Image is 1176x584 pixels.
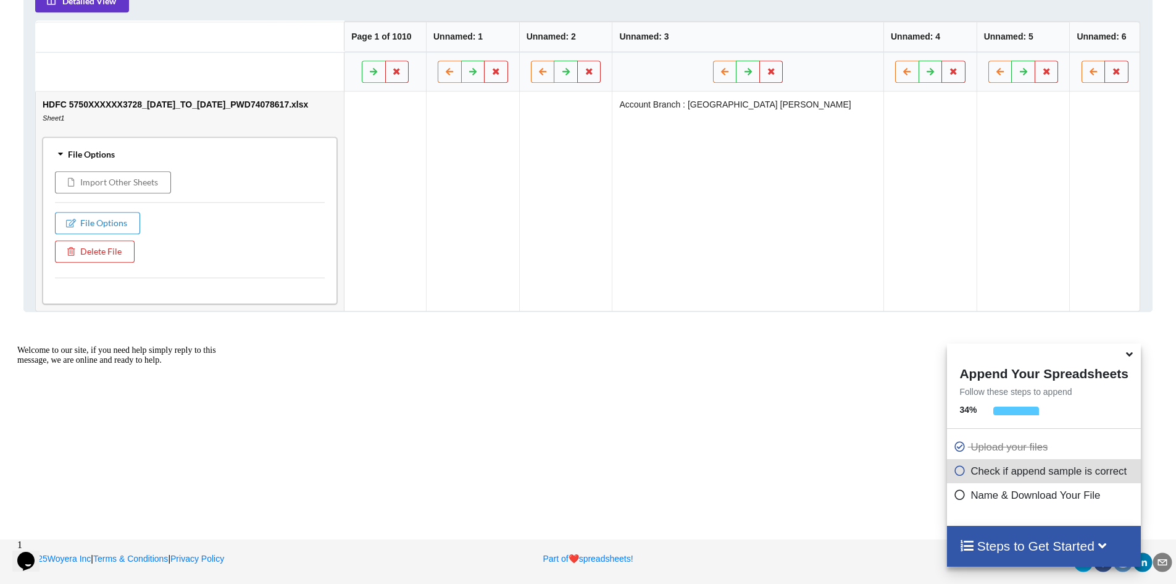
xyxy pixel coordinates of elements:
iframe: chat widget [12,535,52,572]
a: Privacy Policy [170,554,224,564]
p: Name & Download Your File [953,488,1137,503]
a: 2025Woyera Inc [14,554,91,564]
div: linkedin [1133,552,1153,572]
span: Welcome to our site, if you need help simply reply to this message, we are online and ready to help. [5,5,204,24]
th: Page 1 of 1010 [344,22,427,52]
th: Unnamed: 4 [883,22,977,52]
button: File Options [55,212,140,234]
div: facebook [1093,552,1113,572]
button: Delete File [55,240,135,263]
td: Account Branch : [GEOGRAPHIC_DATA] [PERSON_NAME] [612,91,884,311]
h4: Steps to Get Started [959,538,1128,554]
p: | | [14,552,386,565]
a: Terms & Conditions [93,554,168,564]
p: Upload your files [953,439,1137,455]
th: Unnamed: 2 [519,22,612,52]
button: Import Other Sheets [55,171,171,193]
i: Sheet1 [43,114,64,122]
th: Unnamed: 1 [426,22,519,52]
div: File Options [46,141,333,167]
div: reddit [1113,552,1133,572]
span: heart [569,554,579,564]
p: Check if append sample is correct [953,463,1137,479]
td: HDFC 5750XXXXXX3728_[DATE]_TO_[DATE]_PWD74078617.xlsx [36,91,344,311]
b: 34 % [959,405,977,415]
th: Unnamed: 3 [612,22,884,52]
div: Welcome to our site, if you need help simply reply to this message, we are online and ready to help. [5,5,227,25]
a: Part ofheartspreadsheets! [543,554,633,564]
h4: Append Your Spreadsheets [947,363,1140,381]
iframe: chat widget [12,341,235,528]
div: twitter [1074,552,1093,572]
p: Follow these steps to append [947,386,1140,398]
th: Unnamed: 6 [1070,22,1140,52]
th: Unnamed: 5 [977,22,1070,52]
